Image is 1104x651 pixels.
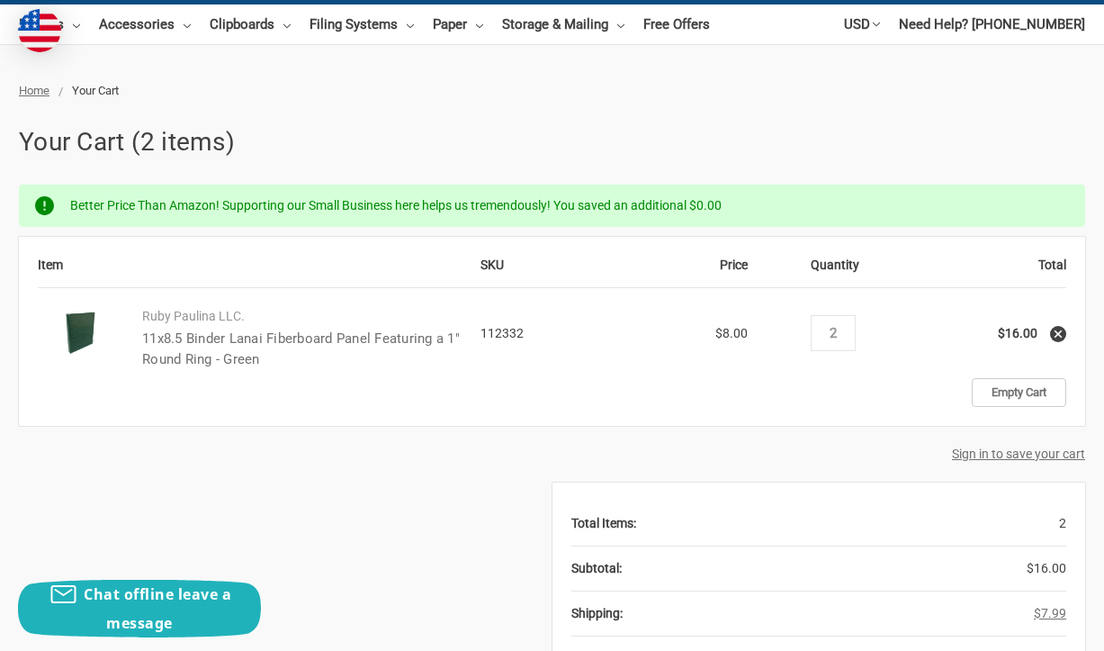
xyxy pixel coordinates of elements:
p: Ruby Paulina LLC. [142,307,461,326]
a: Need Help? [PHONE_NUMBER] [899,5,1085,44]
a: Accessories [99,5,191,44]
a: 11x8.5 Binder Lanai Fiberboard Panel Featuring a 1" Round Ring - Green [142,330,460,367]
img: duty and tax information for United States [18,9,61,52]
a: Sign in to save your cart [952,447,1085,461]
strong: $16.00 [998,326,1037,340]
strong: Shipping: [571,606,623,620]
a: Filing Systems [310,5,414,44]
span: $16.00 [1027,561,1066,575]
span: Chat offline leave a message [84,584,231,633]
a: Free Offers [643,5,710,44]
th: SKU [480,256,604,288]
span: Your Cart [72,84,119,97]
span: Better Price Than Amazon! Supporting our Small Business here helps us tremendously! You saved an ... [70,198,722,212]
img: 11x8.5 Binder Lanai Fiberboard Panel Featuring a 1" Round Ring - Green [38,312,123,355]
iframe: Google Customer Reviews [956,602,1104,651]
span: $8.00 [715,326,748,340]
a: Clipboards [210,5,291,44]
a: USD [844,5,880,44]
span: 112332 [480,326,524,340]
div: 2 [636,502,1067,546]
th: Price [604,256,758,288]
th: Quantity [758,256,911,288]
strong: Subtotal: [571,561,622,575]
th: Total [912,256,1066,288]
a: Storage & Mailing [502,5,624,44]
strong: Total Items: [571,516,636,530]
button: Chat offline leave a message [18,580,261,637]
a: Home [19,84,49,97]
a: Empty Cart [972,378,1066,407]
a: Binders [19,5,80,44]
h1: Your Cart (2 items) [19,123,1085,161]
a: Paper [433,5,483,44]
th: Item [38,256,480,288]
